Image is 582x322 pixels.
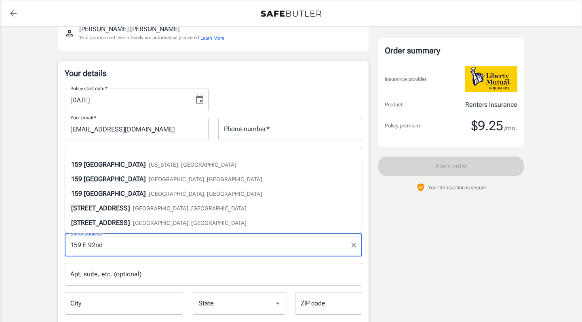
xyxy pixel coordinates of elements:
[65,28,74,38] svg: Insured person
[84,161,145,168] span: [GEOGRAPHIC_DATA]
[71,219,130,227] span: [STREET_ADDRESS]
[70,85,108,92] label: Policy start date
[149,161,236,168] span: [US_STATE], [GEOGRAPHIC_DATA]
[84,190,145,197] span: [GEOGRAPHIC_DATA]
[471,118,503,134] span: $9.25
[65,68,362,79] p: Your details
[261,11,321,17] img: Back to quotes
[348,239,359,251] button: Clear
[192,92,208,108] button: Choose date, selected date is Sep 17, 2025
[79,34,224,42] p: Your spouse and live-in family are automatically covered.
[71,190,82,197] span: 159
[84,175,145,183] span: [GEOGRAPHIC_DATA]
[70,230,102,237] label: Street address
[465,100,517,110] p: Renters Insurance
[218,118,362,140] input: Enter number
[149,191,262,197] span: [GEOGRAPHIC_DATA], [GEOGRAPHIC_DATA]
[70,114,96,121] label: Your email
[200,34,224,42] button: Learn More
[465,66,517,92] img: Liberty Mutual
[149,176,262,182] span: [GEOGRAPHIC_DATA], [GEOGRAPHIC_DATA]
[71,175,82,183] span: 159
[5,5,21,21] a: back to quotes
[504,123,517,134] span: /mo.
[385,122,420,130] p: Policy premium
[428,184,486,191] p: Your transaction is secure
[71,161,82,168] span: 159
[385,101,403,109] p: Product
[65,89,188,111] input: MM/DD/YYYY
[385,75,426,83] p: Insurance provider
[385,44,517,57] div: Order summary
[79,24,179,34] p: [PERSON_NAME] [PERSON_NAME]
[133,205,247,212] span: [GEOGRAPHIC_DATA], [GEOGRAPHIC_DATA]
[71,204,130,212] span: [STREET_ADDRESS]
[133,220,247,226] span: [GEOGRAPHIC_DATA], [GEOGRAPHIC_DATA]
[65,118,209,140] input: Enter email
